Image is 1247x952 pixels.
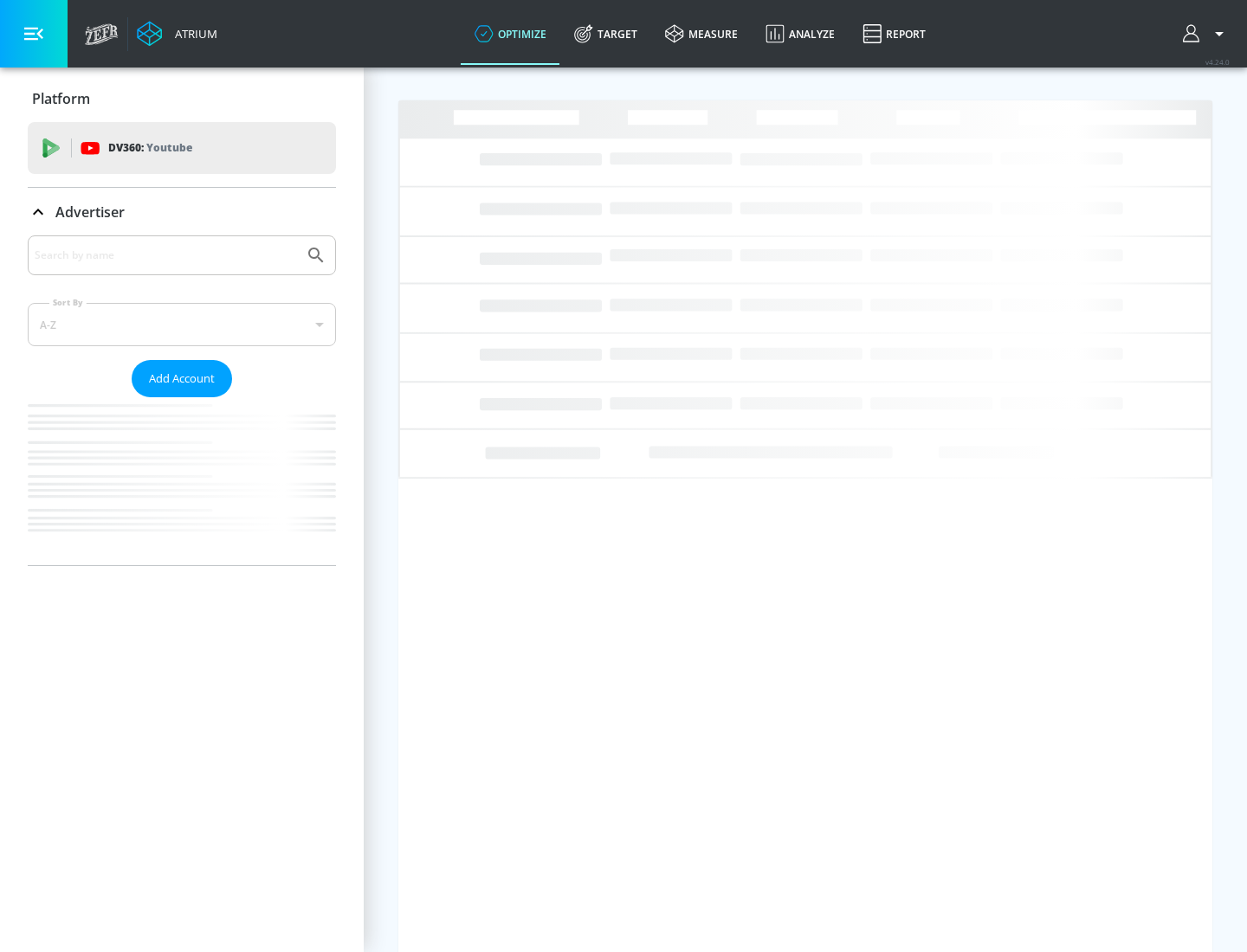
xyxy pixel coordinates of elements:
button: Add Account [132,360,232,397]
a: Analyze [752,3,849,65]
div: A-Z [28,303,336,346]
p: Platform [32,89,90,108]
div: DV360: Youtube [28,122,336,174]
p: DV360: [108,138,192,158]
p: Youtube [146,138,192,157]
a: Atrium [137,21,217,47]
span: v 4.24.0 [1205,57,1230,67]
p: Advertiser [55,203,125,222]
nav: list of Advertiser [28,397,336,565]
div: Platform [28,74,336,123]
input: Search by name [35,244,297,267]
a: measure [651,3,752,65]
span: Add Account [149,369,215,389]
div: Advertiser [28,188,336,236]
a: Target [560,3,651,65]
a: optimize [461,3,560,65]
a: Report [849,3,940,65]
label: Sort By [49,297,87,308]
div: Advertiser [28,235,336,565]
div: Atrium [168,26,217,42]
